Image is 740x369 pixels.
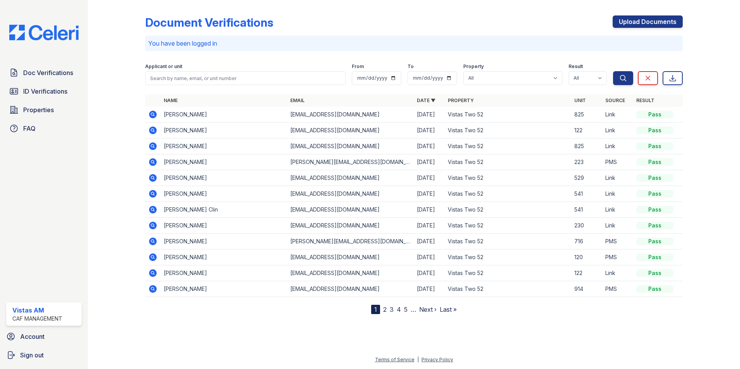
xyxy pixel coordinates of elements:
td: [EMAIL_ADDRESS][DOMAIN_NAME] [287,218,414,234]
td: 230 [571,218,602,234]
td: Link [602,202,633,218]
td: [EMAIL_ADDRESS][DOMAIN_NAME] [287,281,414,297]
td: [PERSON_NAME] Clin [161,202,287,218]
div: 1 [371,305,380,314]
td: Link [602,107,633,123]
td: [DATE] [414,202,445,218]
td: 716 [571,234,602,249]
td: [PERSON_NAME] [161,249,287,265]
td: Link [602,138,633,154]
span: Account [20,332,45,341]
a: Next › [419,306,437,313]
td: Vistas Two 52 [445,123,571,138]
div: Pass [636,237,673,245]
td: Vistas Two 52 [445,234,571,249]
td: 541 [571,202,602,218]
td: PMS [602,154,633,170]
div: Pass [636,253,673,261]
label: To [408,63,414,70]
span: FAQ [23,124,36,133]
td: [DATE] [414,265,445,281]
td: [DATE] [414,107,445,123]
td: 223 [571,154,602,170]
a: Result [636,97,654,103]
td: PMS [602,234,633,249]
a: Properties [6,102,82,118]
img: CE_Logo_Blue-a8612792a0a2168367f1c8372b55b34899dd931a85d93a1a3d3e32e68fde9ad4.png [3,25,85,40]
label: From [352,63,364,70]
td: 825 [571,107,602,123]
div: Pass [636,206,673,214]
td: PMS [602,249,633,265]
a: Source [605,97,625,103]
a: ID Verifications [6,84,82,99]
td: Vistas Two 52 [445,281,571,297]
td: 825 [571,138,602,154]
a: Name [164,97,178,103]
td: [PERSON_NAME] [161,154,287,170]
div: Pass [636,111,673,118]
td: 122 [571,265,602,281]
label: Result [569,63,583,70]
td: [DATE] [414,249,445,265]
div: Pass [636,174,673,182]
td: PMS [602,281,633,297]
td: [PERSON_NAME] [161,265,287,281]
span: ID Verifications [23,87,67,96]
td: [DATE] [414,138,445,154]
div: Document Verifications [145,15,273,29]
p: You have been logged in [148,39,680,48]
td: [EMAIL_ADDRESS][DOMAIN_NAME] [287,107,414,123]
div: CAF Management [12,315,62,323]
div: Vistas AM [12,306,62,315]
div: | [417,357,419,362]
td: Link [602,265,633,281]
td: [PERSON_NAME] [161,138,287,154]
td: Vistas Two 52 [445,154,571,170]
td: [EMAIL_ADDRESS][DOMAIN_NAME] [287,265,414,281]
td: [EMAIL_ADDRESS][DOMAIN_NAME] [287,123,414,138]
td: [EMAIL_ADDRESS][DOMAIN_NAME] [287,170,414,186]
td: 120 [571,249,602,265]
td: [PERSON_NAME] [161,218,287,234]
td: Vistas Two 52 [445,107,571,123]
a: Date ▼ [417,97,435,103]
div: Pass [636,126,673,134]
td: [PERSON_NAME] [161,170,287,186]
td: [PERSON_NAME] [161,186,287,202]
td: [DATE] [414,170,445,186]
td: Link [602,170,633,186]
label: Applicant or unit [145,63,182,70]
td: 122 [571,123,602,138]
a: Privacy Policy [421,357,453,362]
a: 2 [383,306,387,313]
td: Vistas Two 52 [445,249,571,265]
td: 541 [571,186,602,202]
a: Upload Documents [613,15,683,28]
td: [EMAIL_ADDRESS][DOMAIN_NAME] [287,138,414,154]
a: Property [448,97,474,103]
div: Pass [636,285,673,293]
td: [EMAIL_ADDRESS][DOMAIN_NAME] [287,249,414,265]
td: 914 [571,281,602,297]
div: Pass [636,222,673,229]
td: [PERSON_NAME] [161,234,287,249]
td: Vistas Two 52 [445,138,571,154]
a: FAQ [6,121,82,136]
td: Link [602,186,633,202]
iframe: chat widget [707,338,732,361]
td: [DATE] [414,281,445,297]
td: [DATE] [414,234,445,249]
td: Vistas Two 52 [445,202,571,218]
a: Sign out [3,347,85,363]
input: Search by name, email, or unit number [145,71,346,85]
label: Property [463,63,484,70]
td: [DATE] [414,154,445,170]
td: [PERSON_NAME][EMAIL_ADDRESS][DOMAIN_NAME] [287,154,414,170]
div: Pass [636,142,673,150]
td: [EMAIL_ADDRESS][DOMAIN_NAME] [287,202,414,218]
td: Link [602,123,633,138]
span: Doc Verifications [23,68,73,77]
a: Doc Verifications [6,65,82,80]
td: [DATE] [414,123,445,138]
